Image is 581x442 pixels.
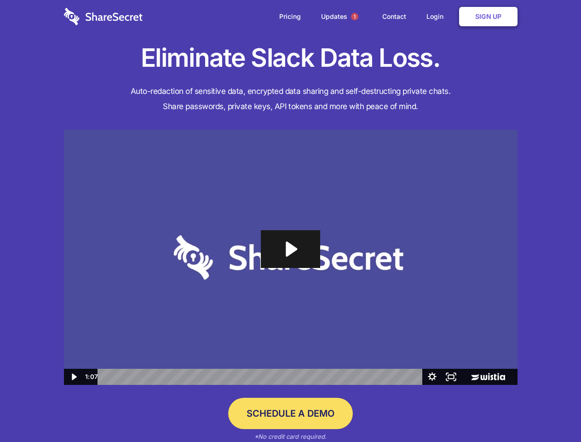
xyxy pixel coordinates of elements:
[442,369,460,385] button: Fullscreen
[64,41,518,75] h1: Eliminate Slack Data Loss.
[535,396,570,431] iframe: Drift Widget Chat Controller
[460,369,517,385] a: Wistia Logo -- Learn More
[459,7,518,26] a: Sign Up
[254,433,327,440] em: *No credit card required.
[64,369,83,385] button: Play Video
[228,398,353,429] a: Schedule a Demo
[417,2,457,31] a: Login
[270,2,310,31] a: Pricing
[423,369,442,385] button: Show settings menu
[105,369,418,385] div: Playbar
[64,130,518,385] img: Sharesecret
[373,2,415,31] a: Contact
[261,230,320,268] button: Play Video: Sharesecret Slack Extension
[64,84,518,114] h4: Auto-redaction of sensitive data, encrypted data sharing and self-destructing private chats. Shar...
[64,8,143,25] img: logo-wordmark-white-trans-d4663122ce5f474addd5e946df7df03e33cb6a1c49d2221995e7729f52c070b2.svg
[351,13,358,20] span: 1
